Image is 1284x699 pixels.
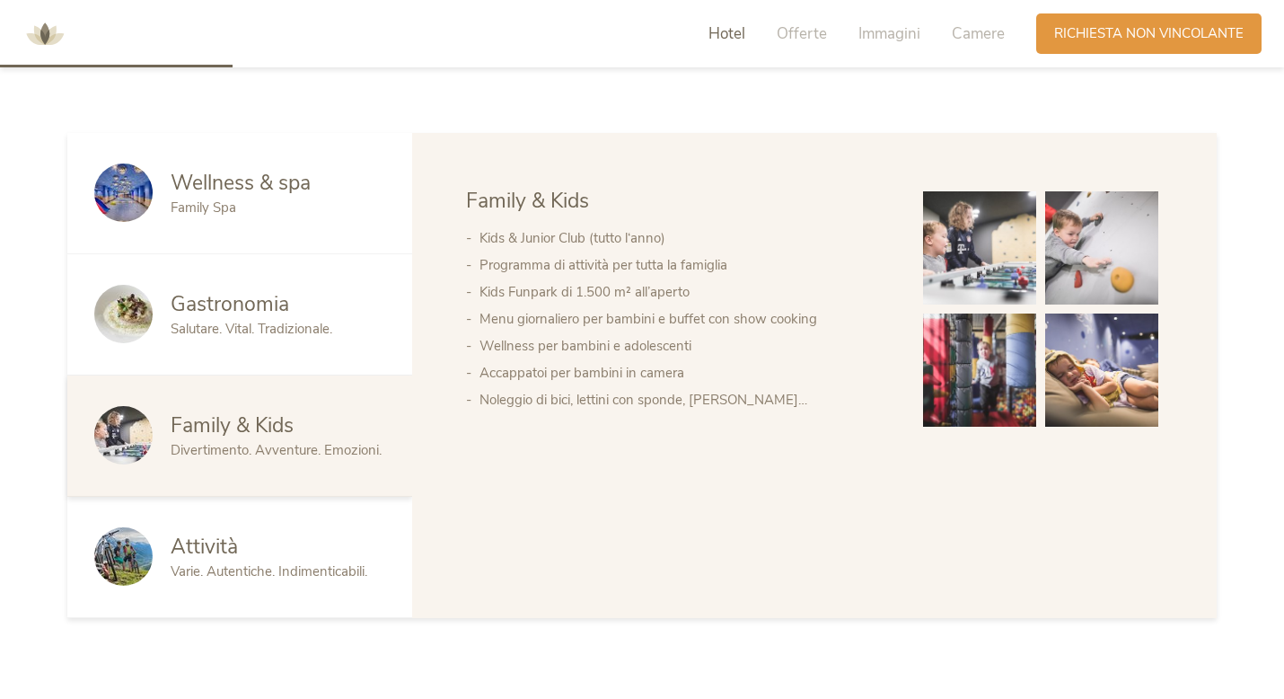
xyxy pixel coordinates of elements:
[479,359,887,386] li: Accappatoi per bambini in camera
[466,187,589,215] span: Family & Kids
[777,23,827,44] span: Offerte
[1054,24,1244,43] span: Richiesta non vincolante
[479,279,887,305] li: Kids Funpark di 1.500 m² all’aperto
[171,320,332,338] span: Salutare. Vital. Tradizionale.
[171,562,367,580] span: Varie. Autentiche. Indimenticabili.
[171,199,236,217] span: Family Spa
[858,23,920,44] span: Immagini
[18,7,72,61] img: AMONTI & LUNARIS Wellnessresort
[479,225,887,252] li: Kids & Junior Club (tutto l‘anno)
[479,386,887,413] li: Noleggio di bici, lettini con sponde, [PERSON_NAME]…
[171,290,289,318] span: Gastronomia
[171,533,238,561] span: Attività
[171,441,382,459] span: Divertimento. Avventure. Emozioni.
[708,23,745,44] span: Hotel
[479,332,887,359] li: Wellness per bambini e adolescenti
[479,305,887,332] li: Menu giornaliero per bambini e buffet con show cooking
[171,411,294,439] span: Family & Kids
[18,27,72,40] a: AMONTI & LUNARIS Wellnessresort
[952,23,1005,44] span: Camere
[479,252,887,279] li: Programma di attività per tutta la famiglia
[171,169,311,197] span: Wellness & spa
